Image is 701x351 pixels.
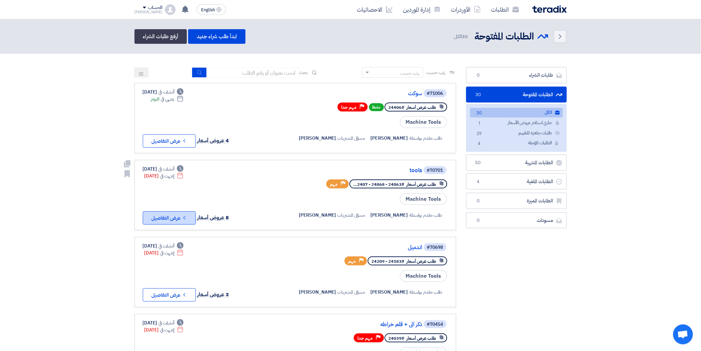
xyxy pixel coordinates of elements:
span: 3 عروض أسعار [197,291,229,299]
span: أنشئت في [158,166,174,173]
span: 4 [475,140,483,147]
h2: الطلبات المفتوحة [475,30,534,43]
span: مسؤل المشتريات [338,212,365,219]
div: [DATE] [143,89,184,96]
input: ابحث بعنوان أو رقم الطلب [207,68,299,78]
a: الطلبات المفتوحة30 [466,87,567,103]
a: إدارة الموردين [398,2,446,17]
span: مهم [349,258,356,264]
a: الاحصائيات [352,2,398,17]
span: نشط [369,103,384,111]
span: Machine Tools [400,270,447,282]
span: 30 [475,110,483,117]
span: #24063 - 24068 - 2407... [353,181,404,187]
div: #70701 [427,168,443,173]
span: طلب مقدم بواسطة [409,135,443,142]
a: الأوردرات [446,2,486,17]
a: ابدأ طلب شراء جديد [188,29,245,44]
div: #70454 [427,322,443,327]
div: [DATE] [143,319,184,326]
img: Teradix logo [532,5,567,13]
button: English [197,4,226,15]
span: طلب عرض أسعار [407,258,436,264]
span: بحث [299,69,308,76]
a: طلبات الشراء0 [466,67,567,83]
div: [DATE] [144,173,184,179]
span: إنتهت في [160,173,174,179]
span: مهم جدا [358,335,373,341]
span: طلب مقدم بواسطة [409,212,443,219]
a: سوكت [290,91,422,97]
a: الطلبات المنتهية50 [466,155,567,171]
span: مهم جدا [342,104,357,110]
div: #71006 [427,91,443,96]
span: طلب مقدم بواسطة [409,289,443,296]
a: اندميل [290,245,422,250]
a: جاري استلام عروض الأسعار [470,118,563,128]
a: الكل [470,108,563,117]
a: Open chat [673,324,693,344]
div: [DATE] [144,326,184,333]
span: ينتهي في [161,96,174,103]
img: profile_test.png [165,4,176,15]
span: 29 [475,130,483,137]
span: [PERSON_NAME] [371,289,408,296]
span: 1 [475,120,483,127]
span: #24183 - 24209 [372,258,404,264]
span: طلب عرض أسعار [407,181,436,187]
span: [PERSON_NAME] [299,289,336,296]
span: #24039 [389,335,404,341]
span: أنشئت في [158,319,174,326]
span: 50 [474,160,482,166]
div: [DATE] [143,243,184,249]
div: الحساب [148,5,162,11]
a: دكر الي + قلم خراطه [290,321,422,327]
span: مهم [330,181,338,187]
span: [PERSON_NAME] [299,135,336,142]
span: أنشئت في [158,89,174,96]
span: أنشئت في [158,243,174,249]
div: #70698 [427,245,443,250]
span: 0 [474,198,482,204]
span: 4 [474,178,482,185]
div: رتب حسب [400,70,419,77]
span: مسؤل المشتريات [338,289,365,296]
span: مسؤل المشتريات [338,135,365,142]
div: [PERSON_NAME] [135,10,163,14]
a: tools [290,168,422,174]
span: [PERSON_NAME] [371,212,408,219]
a: الطلبات [486,2,524,17]
button: عرض التفاصيل [143,211,196,225]
a: الطلبات الملغية4 [466,174,567,190]
div: [DATE] [143,166,184,173]
span: English [201,8,215,12]
span: طلب عرض أسعار [407,104,436,110]
span: الكل [454,33,469,40]
span: 30 [462,33,468,40]
span: إنتهت في [160,326,174,333]
span: إنتهت في [160,249,174,256]
span: Machine Tools [400,193,447,205]
a: مسودات0 [466,212,567,229]
div: اليوم [151,96,184,103]
span: 4 عروض أسعار [197,137,229,145]
a: الطلبات المميزة0 [466,193,567,209]
span: [PERSON_NAME] [299,212,336,219]
span: [PERSON_NAME] [371,135,408,142]
span: 8 عروض أسعار [197,214,229,222]
button: عرض التفاصيل [143,288,196,302]
a: الطلبات المؤجلة [470,138,563,148]
a: أرفع طلبات الشراء [135,29,187,44]
span: 0 [474,217,482,224]
span: طلب عرض أسعار [407,335,436,341]
button: عرض التفاصيل [143,134,196,148]
a: طلبات جاهزة للتقييم [470,128,563,138]
span: #24406 [389,104,404,110]
span: رتب حسب [426,69,445,76]
span: Machine Tools [400,116,447,128]
span: 30 [474,92,482,98]
span: 0 [474,72,482,79]
div: [DATE] [144,249,184,256]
